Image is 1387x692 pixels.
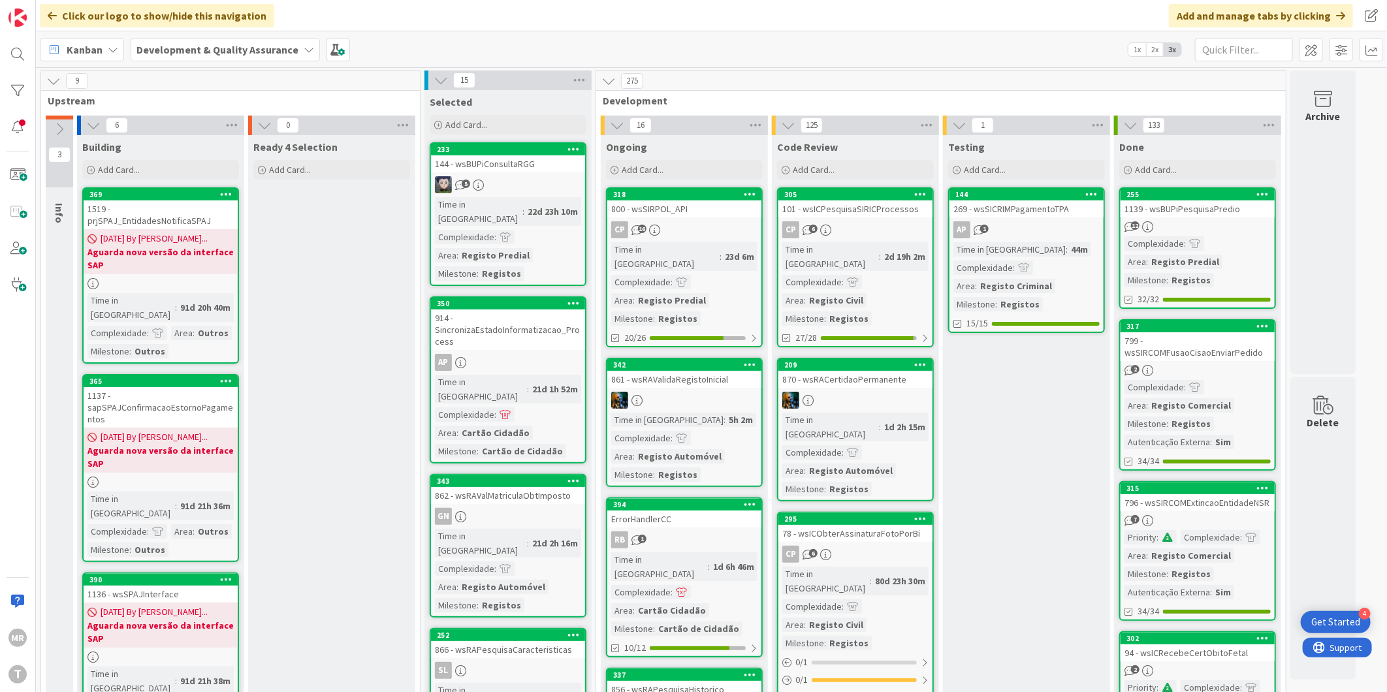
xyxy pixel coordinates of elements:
[1119,319,1276,471] a: 317799 - wsSIRCOMFusaoCisaoEnviarPedidoComplexidade:Area:Registo ComercialMilestone:RegistosAuten...
[611,311,653,326] div: Milestone
[881,420,929,434] div: 1d 2h 15m
[1138,605,1159,618] span: 34/34
[1124,236,1184,251] div: Complexidade
[607,531,761,548] div: RB
[1138,454,1159,468] span: 34/34
[430,296,586,464] a: 350914 - SincronizaEstadoInformatizacao_ProcessAPTime in [GEOGRAPHIC_DATA]:21d 1h 52mComplexidade...
[431,629,585,658] div: 252866 - wsRAPesquisaCaracteristicas
[1124,380,1184,394] div: Complexidade
[431,144,585,172] div: 233144 - wsBUPiConsultaRGG
[1301,611,1371,633] div: Open Get Started checklist, remaining modules: 4
[782,445,842,460] div: Complexidade
[479,598,524,612] div: Registos
[435,407,494,422] div: Complexidade
[778,525,933,542] div: 78 - wsICObterAssinaturaFotoPorBi
[1124,548,1146,563] div: Area
[635,293,709,307] div: Registo Predial
[458,426,533,440] div: Cartão Cidadão
[193,524,195,539] span: :
[611,449,633,464] div: Area
[953,260,1013,275] div: Complexidade
[437,477,585,486] div: 343
[708,559,710,574] span: :
[84,200,238,229] div: 1519 - prjSPAJ_EntidadesNotificaSPAJ
[611,585,671,599] div: Complexidade
[724,413,725,427] span: :
[653,311,655,326] span: :
[1124,255,1146,269] div: Area
[177,499,234,513] div: 91d 21h 36m
[806,618,867,632] div: Registo Civil
[89,190,238,199] div: 369
[710,559,757,574] div: 1d 6h 46m
[975,279,977,293] span: :
[824,482,826,496] span: :
[635,603,709,618] div: Cartão Cidadão
[655,621,742,636] div: Cartão de Cidadão
[1121,321,1275,361] div: 317799 - wsSIRCOMFusaoCisaoEnviarPedido
[1119,481,1276,621] a: 315796 - wsSIRCOMExtincaoEntidadeNSRPriority:Complexidade:Area:Registo ComercialMilestone:Registo...
[1168,567,1214,581] div: Registos
[529,382,581,396] div: 21d 1h 52m
[611,392,628,409] img: JC
[778,359,933,388] div: 209870 - wsRACertidaoPermanente
[431,309,585,350] div: 914 - SincronizaEstadoInformatizacao_Process
[607,221,761,238] div: CP
[195,326,232,340] div: Outros
[778,513,933,525] div: 295
[611,431,671,445] div: Complexidade
[826,482,872,496] div: Registos
[1121,332,1275,361] div: 799 - wsSIRCOMFusaoCisaoEnviarPedido
[611,413,724,427] div: Time in [GEOGRAPHIC_DATA]
[129,543,131,557] span: :
[1146,255,1148,269] span: :
[804,618,806,632] span: :
[89,575,238,584] div: 390
[84,189,238,229] div: 3691519 - prjSPAJ_EntidadesNotificaSPAJ
[445,119,487,131] span: Add Card...
[1184,236,1186,251] span: :
[607,371,761,388] div: 861 - wsRAValidaRegistoInicial
[8,8,27,27] img: Visit kanbanzone.com
[953,221,970,238] div: AP
[1166,567,1168,581] span: :
[84,189,238,200] div: 369
[655,467,701,482] div: Registos
[842,275,844,289] span: :
[1126,322,1275,331] div: 317
[606,358,763,487] a: 342861 - wsRAValidaRegistoInicialJCTime in [GEOGRAPHIC_DATA]:5h 2mComplexidade:Area:Registo Autom...
[782,275,842,289] div: Complexidade
[1210,585,1212,599] span: :
[435,444,477,458] div: Milestone
[1146,548,1148,563] span: :
[84,574,238,586] div: 390
[1013,260,1015,275] span: :
[1135,164,1177,176] span: Add Card...
[1240,530,1242,544] span: :
[431,298,585,350] div: 350914 - SincronizaEstadoInformatizacao_Process
[431,155,585,172] div: 144 - wsBUPiConsultaRGG
[638,225,646,233] span: 16
[431,298,585,309] div: 350
[175,499,177,513] span: :
[1124,530,1156,544] div: Priority
[1181,530,1240,544] div: Complexidade
[1156,530,1158,544] span: :
[613,190,761,199] div: 318
[437,299,585,308] div: 350
[948,187,1105,333] a: 144269 - wsSICRIMPagamentoTPAAPTime in [GEOGRAPHIC_DATA]:44mComplexidade:Area:Registo CriminalMil...
[778,371,933,388] div: 870 - wsRACertidaoPermanente
[431,475,585,487] div: 343
[607,392,761,409] div: JC
[633,603,635,618] span: :
[171,524,193,539] div: Area
[980,225,989,233] span: 1
[1148,255,1222,269] div: Registo Predial
[1210,435,1212,449] span: :
[653,467,655,482] span: :
[527,382,529,396] span: :
[613,360,761,370] div: 342
[806,293,867,307] div: Registo Civil
[131,543,168,557] div: Outros
[953,279,975,293] div: Area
